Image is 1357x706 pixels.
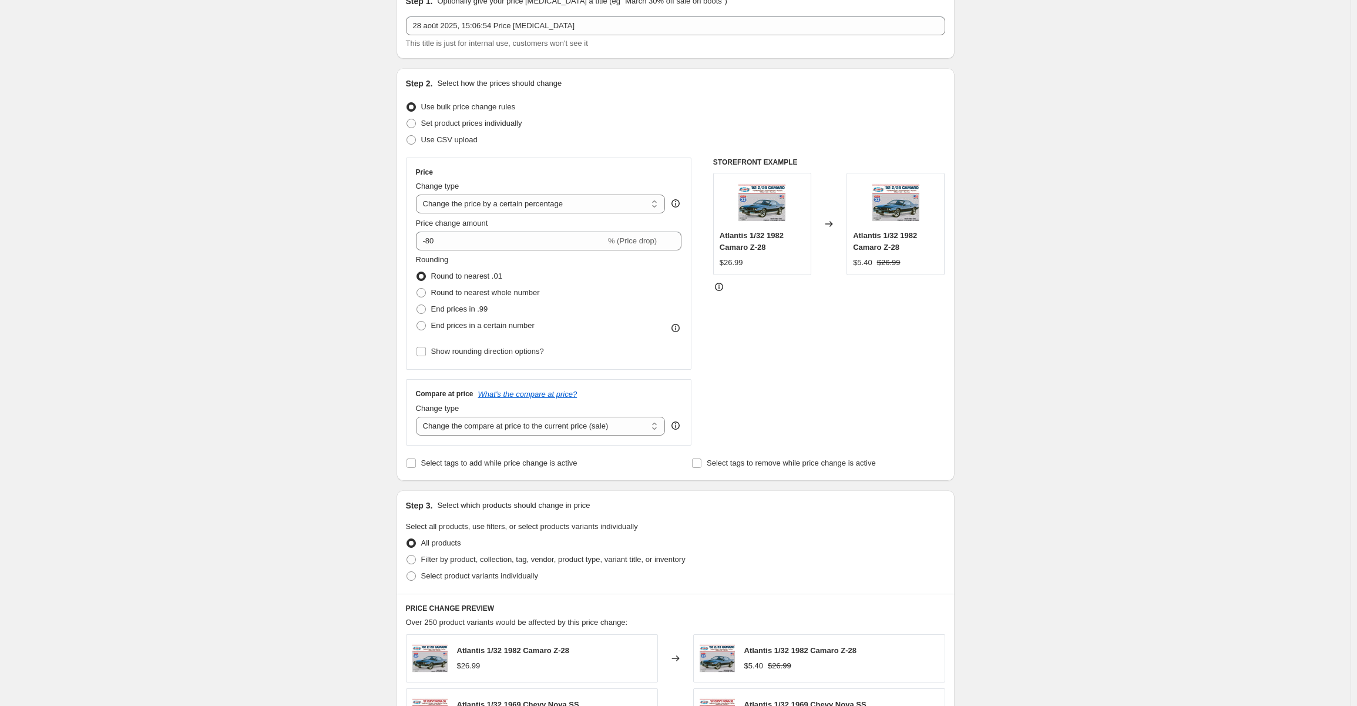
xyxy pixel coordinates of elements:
input: -15 [416,232,606,250]
span: Round to nearest .01 [431,272,502,280]
span: Select product variants individually [421,571,538,580]
div: $26.99 [720,257,743,269]
span: Use CSV upload [421,135,478,144]
span: All products [421,538,461,547]
strike: $26.99 [768,660,791,672]
input: 30% off holiday sale [406,16,945,35]
img: atlantis-132-1982-camaro-z-28-984849_80x.jpg [872,179,919,226]
div: $5.40 [853,257,872,269]
span: Atlantis 1/32 1982 Camaro Z-28 [720,231,784,252]
span: Use bulk price change rules [421,102,515,111]
span: End prices in a certain number [431,321,535,330]
p: Select which products should change in price [437,500,590,511]
span: Change type [416,404,459,413]
h6: PRICE CHANGE PREVIEW [406,604,945,613]
span: Atlantis 1/32 1982 Camaro Z-28 [457,646,569,655]
span: Change type [416,182,459,190]
h2: Step 2. [406,78,433,89]
span: Select all products, use filters, or select products variants individually [406,522,638,531]
span: End prices in .99 [431,305,488,313]
h6: STOREFRONT EXAMPLE [713,158,945,167]
span: Rounding [416,255,449,264]
span: Atlantis 1/32 1982 Camaro Z-28 [853,231,917,252]
span: Select tags to add while price change is active [421,459,577,467]
img: atlantis-132-1982-camaro-z-28-984849_80x.jpg [412,641,448,676]
span: % (Price drop) [608,236,657,245]
span: Over 250 product variants would be affected by this price change: [406,618,628,627]
h3: Compare at price [416,389,473,399]
img: atlantis-132-1982-camaro-z-28-984849_80x.jpg [700,641,735,676]
div: help [670,420,681,431]
button: What's the compare at price? [478,390,577,399]
div: $26.99 [457,660,481,672]
strike: $26.99 [877,257,901,269]
span: Select tags to remove while price change is active [707,459,876,467]
div: $5.40 [744,660,764,672]
h3: Price [416,168,433,177]
span: This title is just for internal use, customers won't see it [406,39,588,48]
span: Show rounding direction options? [431,347,544,356]
span: Set product prices individually [421,119,522,128]
h2: Step 3. [406,500,433,511]
span: Atlantis 1/32 1982 Camaro Z-28 [744,646,856,655]
span: Filter by product, collection, tag, vendor, product type, variant title, or inventory [421,555,686,564]
span: Price change amount [416,219,488,227]
p: Select how the prices should change [437,78,562,89]
span: Round to nearest whole number [431,288,540,297]
div: help [670,198,681,209]
img: atlantis-132-1982-camaro-z-28-984849_80x.jpg [738,179,785,226]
